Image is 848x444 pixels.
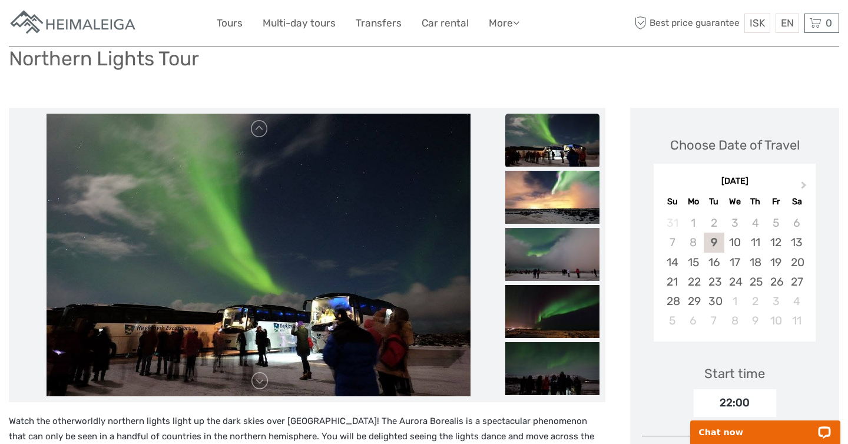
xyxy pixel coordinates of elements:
[724,253,745,272] div: Choose Wednesday, September 17th, 2025
[704,233,724,252] div: Choose Tuesday, September 9th, 2025
[263,15,336,32] a: Multi-day tours
[662,291,683,311] div: Choose Sunday, September 28th, 2025
[766,272,786,291] div: Choose Friday, September 26th, 2025
[724,233,745,252] div: Choose Wednesday, September 10th, 2025
[683,194,704,210] div: Mo
[786,272,807,291] div: Choose Saturday, September 27th, 2025
[745,194,766,210] div: Th
[796,178,814,197] button: Next Month
[824,17,834,29] span: 0
[670,136,800,154] div: Choose Date of Travel
[786,311,807,330] div: Choose Saturday, October 11th, 2025
[766,213,786,233] div: Not available Friday, September 5th, 2025
[786,291,807,311] div: Choose Saturday, October 4th, 2025
[683,291,704,311] div: Choose Monday, September 29th, 2025
[505,342,599,395] img: 148c9a3794844f2d8dad0b603144939c_slider_thumbnail.jpg
[786,194,807,210] div: Sa
[505,171,599,224] img: c955290ebf714df6a548ac37fde6f124_slider_thumbnail.jpg
[47,114,471,396] img: 704855ef3c2d4f8b9723ffdf53f3c0a2_main_slider.jpg
[745,253,766,272] div: Choose Thursday, September 18th, 2025
[704,365,765,383] div: Start time
[683,233,704,252] div: Not available Monday, September 8th, 2025
[422,15,469,32] a: Car rental
[766,253,786,272] div: Choose Friday, September 19th, 2025
[683,407,848,444] iframe: LiveChat chat widget
[786,253,807,272] div: Choose Saturday, September 20th, 2025
[704,213,724,233] div: Not available Tuesday, September 2nd, 2025
[724,311,745,330] div: Choose Wednesday, October 8th, 2025
[662,233,683,252] div: Not available Sunday, September 7th, 2025
[704,272,724,291] div: Choose Tuesday, September 23rd, 2025
[724,272,745,291] div: Choose Wednesday, September 24th, 2025
[505,114,599,167] img: 704855ef3c2d4f8b9723ffdf53f3c0a2_slider_thumbnail.jpg
[662,194,683,210] div: Su
[505,228,599,281] img: 2492fac415e24d1796af985dd270d825_slider_thumbnail.jpg
[704,291,724,311] div: Choose Tuesday, September 30th, 2025
[745,213,766,233] div: Not available Thursday, September 4th, 2025
[766,194,786,210] div: Fr
[694,389,776,416] div: 22:00
[766,233,786,252] div: Choose Friday, September 12th, 2025
[662,213,683,233] div: Not available Sunday, August 31st, 2025
[683,253,704,272] div: Choose Monday, September 15th, 2025
[766,291,786,311] div: Choose Friday, October 3rd, 2025
[704,311,724,330] div: Choose Tuesday, October 7th, 2025
[654,175,816,188] div: [DATE]
[632,14,742,33] span: Best price guarantee
[657,213,811,330] div: month 2025-09
[9,9,138,38] img: Apartments in Reykjavik
[724,291,745,311] div: Choose Wednesday, October 1st, 2025
[217,15,243,32] a: Tours
[662,253,683,272] div: Choose Sunday, September 14th, 2025
[745,272,766,291] div: Choose Thursday, September 25th, 2025
[683,213,704,233] div: Not available Monday, September 1st, 2025
[750,17,765,29] span: ISK
[9,47,199,71] h1: Northern Lights Tour
[662,311,683,330] div: Choose Sunday, October 5th, 2025
[505,285,599,338] img: e56a86adebe64551aabf7bd4f0d28674_slider_thumbnail.jpg
[489,15,519,32] a: More
[356,15,402,32] a: Transfers
[745,233,766,252] div: Choose Thursday, September 11th, 2025
[683,272,704,291] div: Choose Monday, September 22nd, 2025
[786,233,807,252] div: Choose Saturday, September 13th, 2025
[662,272,683,291] div: Choose Sunday, September 21st, 2025
[704,194,724,210] div: Tu
[776,14,799,33] div: EN
[766,311,786,330] div: Choose Friday, October 10th, 2025
[745,311,766,330] div: Choose Thursday, October 9th, 2025
[724,194,745,210] div: We
[786,213,807,233] div: Not available Saturday, September 6th, 2025
[745,291,766,311] div: Choose Thursday, October 2nd, 2025
[724,213,745,233] div: Not available Wednesday, September 3rd, 2025
[683,311,704,330] div: Choose Monday, October 6th, 2025
[704,253,724,272] div: Choose Tuesday, September 16th, 2025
